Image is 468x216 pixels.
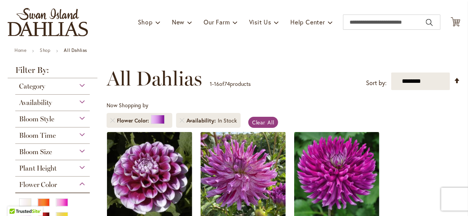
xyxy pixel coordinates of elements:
[248,117,279,128] a: Clear All
[19,181,57,189] span: Flower Color
[249,18,271,26] span: Visit Us
[15,47,26,53] a: Home
[19,148,52,156] span: Bloom Size
[180,118,185,123] a: Remove Availability In Stock
[19,164,57,172] span: Plant Height
[64,47,87,53] strong: All Dahlias
[214,80,219,87] span: 16
[8,8,88,36] a: store logo
[252,119,275,126] span: Clear All
[366,76,387,90] label: Sort by:
[172,18,185,26] span: New
[19,115,54,123] span: Bloom Style
[186,117,218,124] span: Availability
[210,80,212,87] span: 1
[19,98,52,107] span: Availability
[6,189,27,210] iframe: Launch Accessibility Center
[107,102,148,109] span: Now Shopping by
[8,66,97,78] strong: Filter By:
[40,47,50,53] a: Shop
[107,67,202,90] span: All Dahlias
[138,18,153,26] span: Shop
[290,18,325,26] span: Help Center
[204,18,230,26] span: Our Farm
[218,117,237,124] div: In Stock
[210,78,251,90] p: - of products
[19,131,56,140] span: Bloom Time
[19,82,45,90] span: Category
[224,80,230,87] span: 74
[117,117,151,124] span: Flower Color
[110,118,115,123] a: Remove Flower Color Purple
